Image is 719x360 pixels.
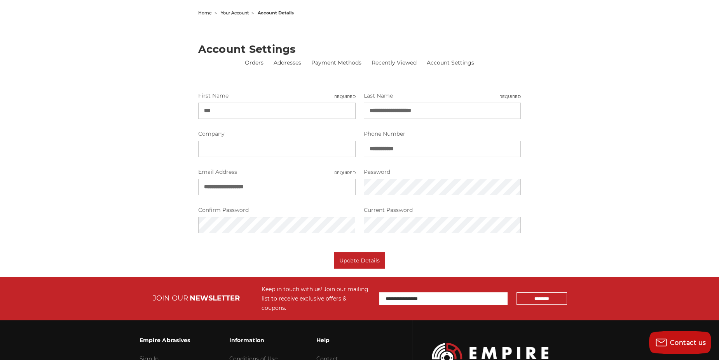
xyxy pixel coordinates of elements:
label: Confirm Password [198,206,356,214]
a: Recently Viewed [372,59,417,67]
a: Addresses [274,59,301,67]
h3: Empire Abrasives [140,332,190,348]
button: Contact us [649,331,711,354]
span: Contact us [670,339,706,346]
small: Required [334,94,356,100]
small: Required [499,94,521,100]
label: Company [198,130,356,138]
a: Payment Methods [311,59,361,67]
h2: Account Settings [198,44,521,54]
h3: Information [229,332,277,348]
label: Phone Number [364,130,521,138]
button: Update Details [334,252,385,269]
a: home [198,10,212,16]
label: Password [364,168,521,176]
h3: Help [316,332,369,348]
label: Current Password [364,206,521,214]
label: Last Name [364,92,521,100]
span: NEWSLETTER [190,294,240,302]
a: Orders [245,59,264,67]
label: First Name [198,92,356,100]
span: JOIN OUR [153,294,188,302]
a: your account [221,10,249,16]
small: Required [334,170,356,176]
label: Email Address [198,168,356,176]
span: account details [258,10,294,16]
li: Account Settings [427,59,474,67]
div: Keep in touch with us! Join our mailing list to receive exclusive offers & coupons. [262,285,372,313]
